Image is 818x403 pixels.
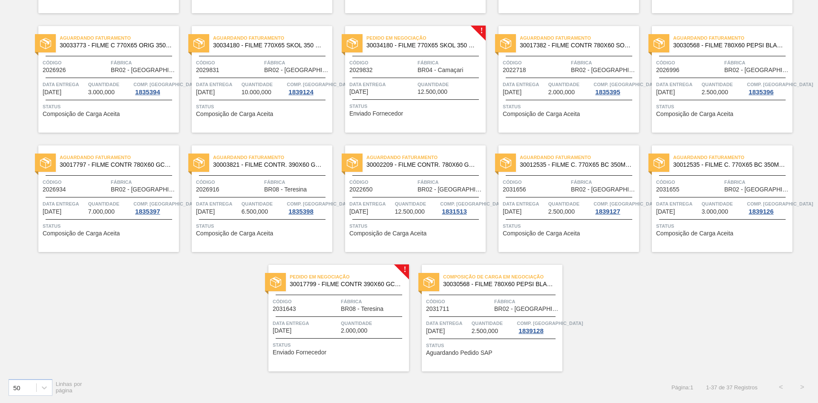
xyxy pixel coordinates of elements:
span: Status [349,102,484,110]
span: Enviado Fornecedor [349,110,403,117]
span: 7.000,000 [88,209,115,215]
span: Enviado Fornecedor [273,349,326,356]
span: 2.000,000 [548,89,575,96]
span: 18/10/2025 [503,89,521,96]
span: Data entrega [43,80,86,89]
span: 30012535 - FILME C. 770X65 BC 350ML C12 429 [520,162,632,168]
span: 30030568 - FILME 780X60 PEPSI BLACK NIV24 [673,42,786,49]
span: Código [503,58,569,67]
span: Quantidade [418,80,484,89]
span: Data entrega [349,200,393,208]
span: Status [196,102,330,111]
span: 2031711 [426,306,449,312]
a: Comp. [GEOGRAPHIC_DATA]1831513 [440,200,484,215]
span: Status [43,222,177,230]
span: Código [426,297,492,306]
span: Código [349,178,415,186]
span: 15/10/2025 [196,89,215,96]
a: statusAguardando Faturamento30034180 - FILME 770X65 SKOL 350 MP C12Código2029831FábricaBR02 - [GE... [179,26,332,133]
span: 27/10/2025 [196,209,215,215]
span: 3.000,000 [88,89,115,96]
div: 1835394 [133,89,161,96]
span: 2.500,000 [472,328,498,334]
span: Código [196,58,262,67]
span: Quantidade [88,200,132,208]
span: Quantidade [341,319,407,328]
span: Quantidade [548,80,592,89]
span: BR02 - Sergipe [571,67,637,73]
span: Fábrica [418,58,484,67]
span: BR02 - Sergipe [111,186,177,193]
span: Composição de Carga Aceita [196,230,273,237]
button: > [792,377,813,398]
span: Código [656,58,722,67]
span: Data entrega [503,200,546,208]
span: Data entrega [656,200,700,208]
span: Aguardando Pedido SAP [426,350,493,356]
span: BR02 - Sergipe [494,306,560,312]
span: 2026916 [196,186,219,193]
span: 19/11/2025 [273,328,291,334]
a: Comp. [GEOGRAPHIC_DATA]1839127 [593,200,637,215]
a: Comp. [GEOGRAPHIC_DATA]1835397 [133,200,177,215]
div: 1831513 [440,208,468,215]
a: !statusPedido em Negociação30034180 - FILME 770X65 SKOL 350 MP C12Código2029832FábricaBR04 - Cama... [332,26,486,133]
img: status [270,277,281,288]
a: statusAguardando Faturamento30033773 - FILME C 770X65 ORIG 350ML C12 NIV24Código2026926FábricaBR0... [26,26,179,133]
span: Quantidade [242,80,285,89]
span: Status [503,222,637,230]
span: Data entrega [196,200,239,208]
span: Data entrega [273,319,339,328]
a: statusComposição de Carga em Negociação30030568 - FILME 780X60 PEPSI BLACK NIV24Código2031711Fábr... [409,265,562,371]
span: Pedido em Negociação [290,273,409,281]
span: Quantidade [88,80,132,89]
span: Comp. Carga [440,200,506,208]
span: 12.500,000 [418,89,447,95]
span: 6.500,000 [242,209,268,215]
a: Comp. [GEOGRAPHIC_DATA]1835398 [287,200,330,215]
span: Status [349,222,484,230]
span: 2.500,000 [702,89,728,96]
span: Quantidade [242,200,285,208]
span: Composição de Carga Aceita [503,230,580,237]
span: 10.000,000 [242,89,271,96]
span: Fábrica [418,178,484,186]
a: !statusPedido em Negociação30017799 - FILME CONTR 390X60 GCA ZERO 350ML NIV22Código2031643Fábrica... [256,265,409,371]
span: Aguardando Faturamento [366,153,486,162]
span: Composição de Carga Aceita [43,230,120,237]
a: Comp. [GEOGRAPHIC_DATA]1839124 [287,80,330,96]
span: 2022718 [503,67,526,73]
span: Fábrica [571,178,637,186]
span: 19/10/2025 [656,89,675,96]
span: Status [656,102,790,111]
span: 3.000,000 [702,209,728,215]
span: Comp. Carga [747,80,813,89]
span: Composição de Carga Aceita [503,111,580,117]
span: BR02 - Sergipe [571,186,637,193]
span: 03/11/2025 [656,209,675,215]
span: Composição de Carga Aceita [349,230,426,237]
span: Fábrica [264,178,330,186]
span: Código [196,178,262,186]
a: Comp. [GEOGRAPHIC_DATA]1835396 [747,80,790,96]
img: status [500,38,511,49]
span: Comp. Carga [517,319,583,328]
span: Aguardando Faturamento [213,34,332,42]
a: statusAguardando Faturamento30012535 - FILME C. 770X65 BC 350ML C12 429Código2031656FábricaBR02 -... [486,145,639,252]
img: status [500,157,511,168]
span: 2.000,000 [341,328,367,334]
span: 30017799 - FILME CONTR 390X60 GCA ZERO 350ML NIV22 [290,281,402,287]
span: BR02 - Sergipe [418,186,484,193]
span: Comp. Carga [593,80,660,89]
div: 1835395 [593,89,622,96]
div: 1835398 [287,208,315,215]
img: status [347,38,358,49]
span: Comp. Carga [287,200,353,208]
span: 2031655 [656,186,680,193]
img: status [654,157,665,168]
span: 1 - 37 de 37 Registros [706,384,758,391]
span: Fábrica [724,58,790,67]
span: Fábrica [111,178,177,186]
span: Composição de Carga Aceita [43,111,120,117]
span: Data entrega [656,80,700,89]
